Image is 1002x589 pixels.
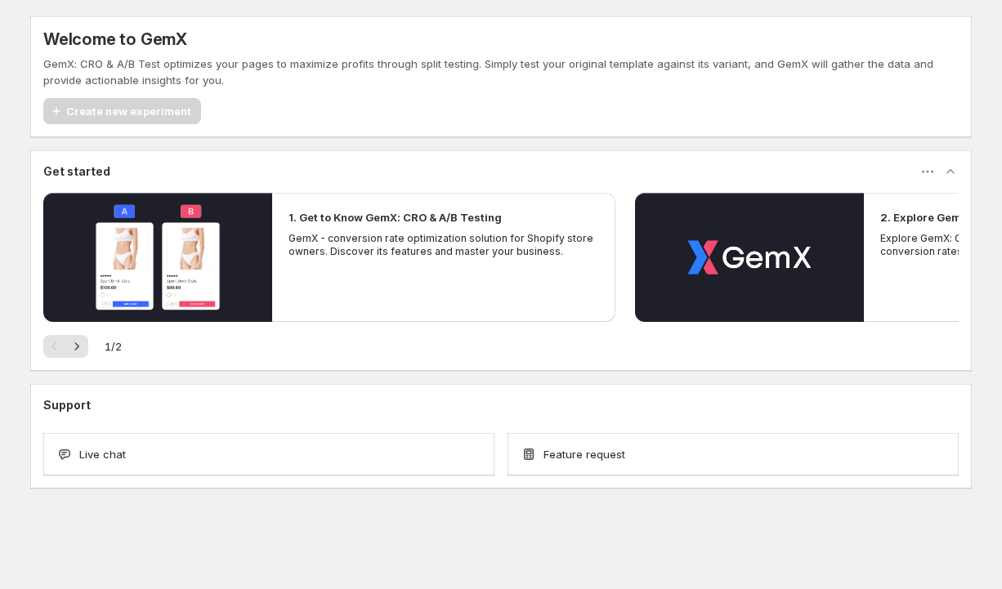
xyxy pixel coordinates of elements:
[635,193,864,322] button: Play video
[43,397,91,413] h3: Support
[289,209,502,225] h2: 1. Get to Know GemX: CRO & A/B Testing
[105,338,122,355] span: 1 / 2
[79,446,126,462] span: Live chat
[543,446,625,462] span: Feature request
[43,335,88,358] nav: Pagination
[43,163,110,180] h3: Get started
[289,232,599,258] p: GemX - conversion rate optimization solution for Shopify store owners. Discover its features and ...
[65,335,88,358] button: Next
[43,56,959,88] p: GemX: CRO & A/B Test optimizes your pages to maximize profits through split testing. Simply test ...
[43,29,187,49] h5: Welcome to GemX
[43,193,272,322] button: Play video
